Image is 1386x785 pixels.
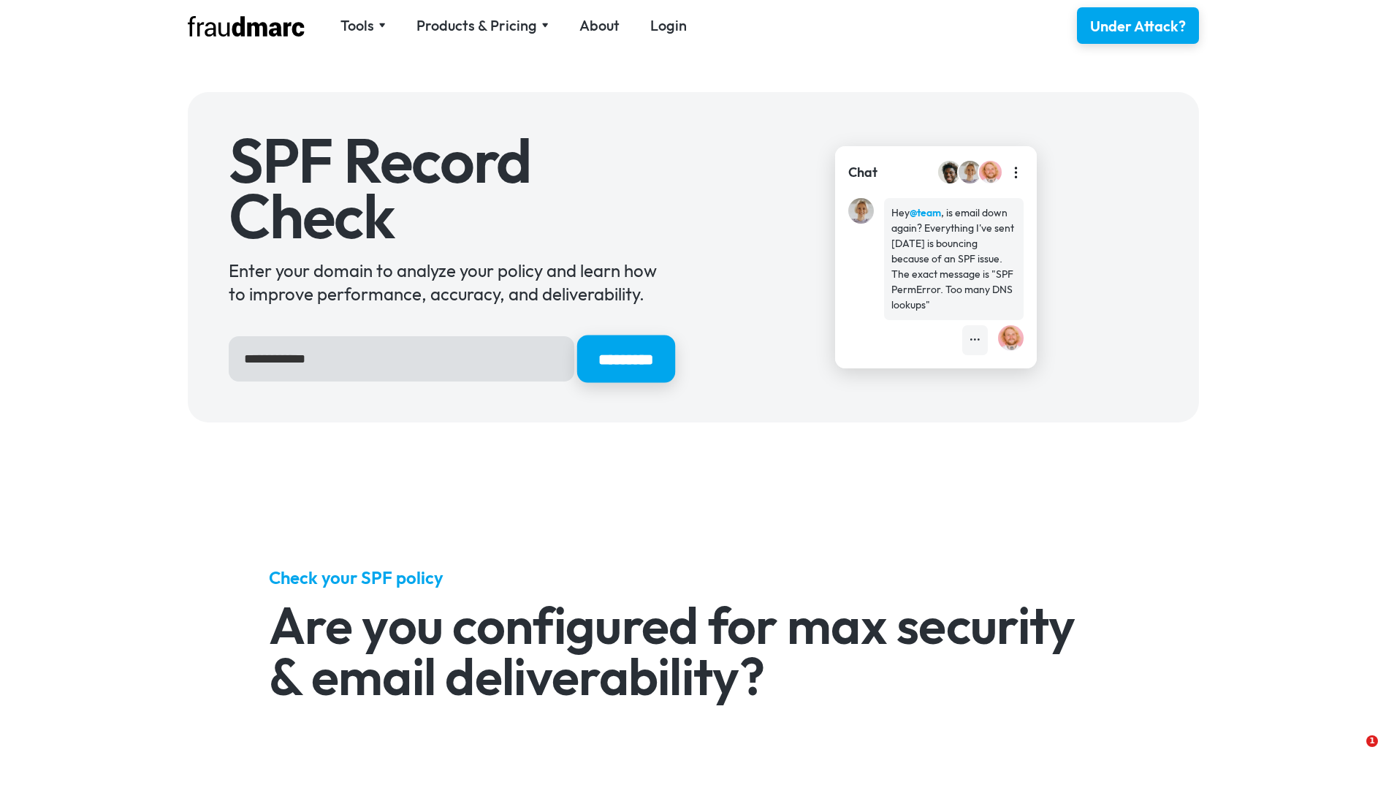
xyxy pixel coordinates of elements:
[970,333,981,348] div: •••
[340,15,386,36] div: Tools
[229,133,673,243] h1: SPF Record Check
[1336,735,1371,770] iframe: Intercom live chat
[579,15,620,36] a: About
[269,599,1117,702] h2: Are you configured for max security & email deliverability?
[910,206,941,219] strong: @team
[269,566,1117,589] h5: Check your SPF policy
[340,15,374,36] div: Tools
[229,336,673,382] form: Hero Sign Up Form
[891,205,1016,313] div: Hey , is email down again? Everything I've sent [DATE] is bouncing because of an SPF issue. The e...
[1090,16,1186,37] div: Under Attack?
[416,15,549,36] div: Products & Pricing
[650,15,687,36] a: Login
[1366,735,1378,747] span: 1
[1094,646,1386,731] iframe: Intercom notifications message
[229,259,673,306] div: Enter your domain to analyze your policy and learn how to improve performance, accuracy, and deli...
[1077,7,1199,44] a: Under Attack?
[416,15,537,36] div: Products & Pricing
[848,163,877,182] div: Chat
